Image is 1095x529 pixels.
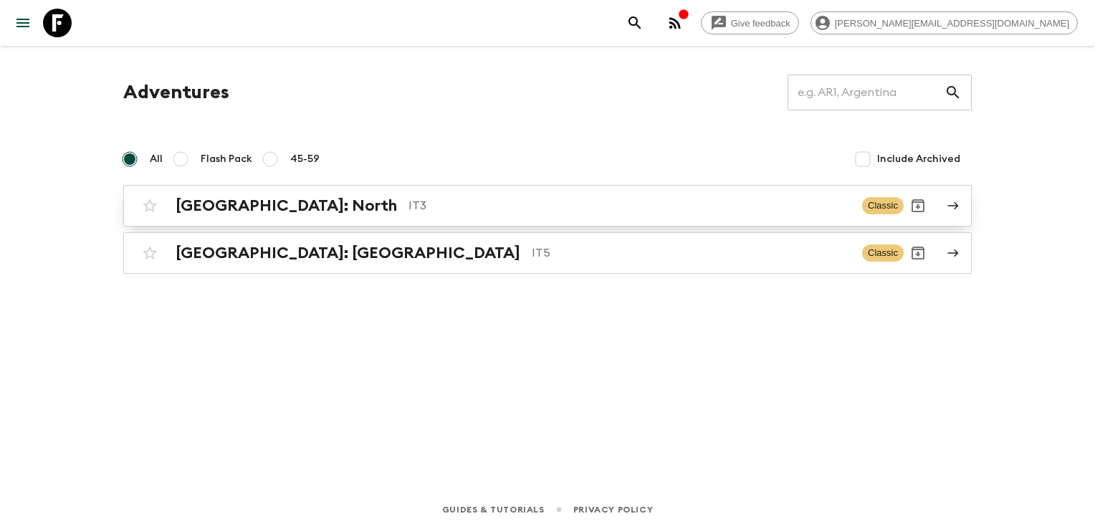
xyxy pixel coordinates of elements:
[290,152,320,166] span: 45-59
[408,197,851,214] p: IT3
[150,152,163,166] span: All
[904,191,932,220] button: Archive
[621,9,649,37] button: search adventures
[123,185,972,227] a: [GEOGRAPHIC_DATA]: NorthIT3ClassicArchive
[862,197,904,214] span: Classic
[877,152,960,166] span: Include Archived
[9,9,37,37] button: menu
[827,18,1077,29] span: [PERSON_NAME][EMAIL_ADDRESS][DOMAIN_NAME]
[862,244,904,262] span: Classic
[123,232,972,274] a: [GEOGRAPHIC_DATA]: [GEOGRAPHIC_DATA]IT5ClassicArchive
[532,244,851,262] p: IT5
[201,152,252,166] span: Flash Pack
[904,239,932,267] button: Archive
[573,502,653,518] a: Privacy Policy
[701,11,799,34] a: Give feedback
[123,78,229,107] h1: Adventures
[442,502,545,518] a: Guides & Tutorials
[176,244,520,262] h2: [GEOGRAPHIC_DATA]: [GEOGRAPHIC_DATA]
[176,196,397,215] h2: [GEOGRAPHIC_DATA]: North
[723,18,798,29] span: Give feedback
[811,11,1078,34] div: [PERSON_NAME][EMAIL_ADDRESS][DOMAIN_NAME]
[788,72,945,113] input: e.g. AR1, Argentina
